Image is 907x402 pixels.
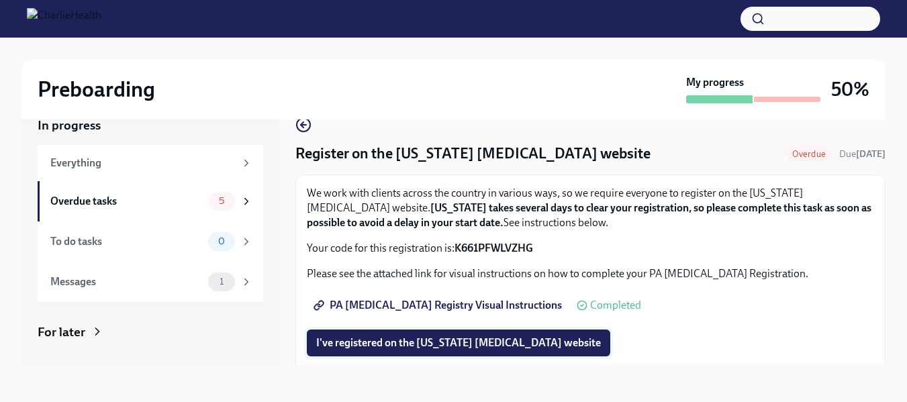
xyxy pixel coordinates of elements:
[307,186,874,230] p: We work with clients across the country in various ways, so we require everyone to register on th...
[38,76,155,103] h2: Preboarding
[831,77,869,101] h3: 50%
[50,234,203,249] div: To do tasks
[50,156,235,170] div: Everything
[211,277,232,287] span: 1
[307,330,610,356] button: I've registered on the [US_STATE] [MEDICAL_DATA] website
[38,262,263,302] a: Messages1
[590,300,641,311] span: Completed
[839,148,886,160] span: Due
[38,181,263,221] a: Overdue tasks5
[307,201,871,229] strong: [US_STATE] takes several days to clear your registration, so please complete this task as soon as...
[50,194,203,209] div: Overdue tasks
[211,196,232,206] span: 5
[316,299,562,312] span: PA [MEDICAL_DATA] Registry Visual Instructions
[38,323,263,341] a: For later
[38,323,85,341] div: For later
[27,8,101,30] img: CharlieHealth
[38,145,263,181] a: Everything
[210,236,233,246] span: 0
[50,274,203,289] div: Messages
[38,221,263,262] a: To do tasks0
[38,362,263,379] a: Archived
[295,144,651,164] h4: Register on the [US_STATE] [MEDICAL_DATA] website
[686,75,744,90] strong: My progress
[316,336,601,350] span: I've registered on the [US_STATE] [MEDICAL_DATA] website
[856,148,886,160] strong: [DATE]
[455,242,533,254] strong: K661PFWLVZHG
[839,148,886,160] span: August 3rd, 2025 09:00
[784,149,834,159] span: Overdue
[307,292,571,319] a: PA [MEDICAL_DATA] Registry Visual Instructions
[307,241,874,256] p: Your code for this registration is:
[307,266,874,281] p: Please see the attached link for visual instructions on how to complete your PA [MEDICAL_DATA] Re...
[38,117,263,134] a: In progress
